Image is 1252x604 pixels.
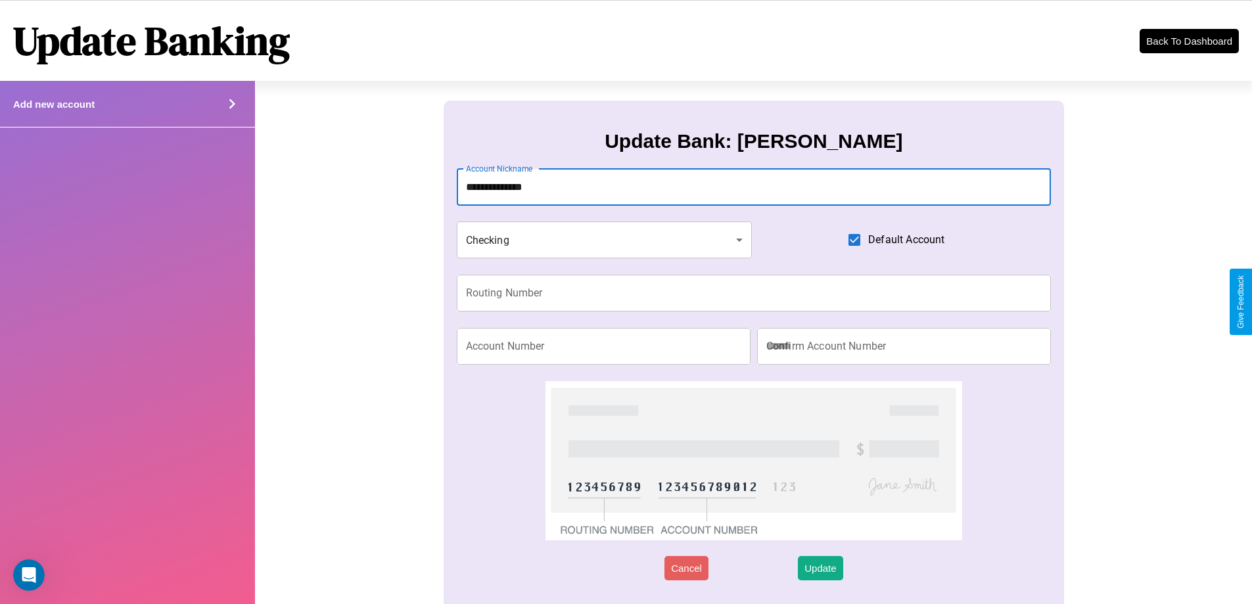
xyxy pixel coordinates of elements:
div: Give Feedback [1236,275,1245,329]
h1: Update Banking [13,14,290,68]
button: Cancel [664,556,708,580]
h3: Update Bank: [PERSON_NAME] [605,130,902,152]
h4: Add new account [13,99,95,110]
div: Checking [457,221,753,258]
button: Update [798,556,843,580]
img: check [545,381,962,540]
button: Back To Dashboard [1140,29,1239,53]
iframe: Intercom live chat [13,559,45,591]
label: Account Nickname [466,163,533,174]
span: Default Account [868,232,944,248]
